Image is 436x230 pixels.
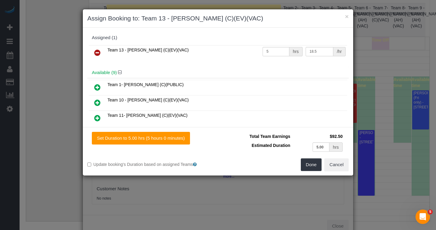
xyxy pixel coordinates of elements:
[92,70,344,75] h4: Available (9)
[107,82,184,87] span: Team 1- [PERSON_NAME] (C)(PUBLIC)
[92,35,344,40] div: Assigned (1)
[292,132,344,141] td: $92.50
[87,14,349,23] h3: Assign Booking to: Team 13 - [PERSON_NAME] (C)(EV)(VAC)
[416,210,430,224] iframe: Intercom live chat
[107,98,189,102] span: Team 10 - [PERSON_NAME] (C)(EV)(VAC)
[428,210,433,214] span: 5
[329,142,343,152] div: hrs
[324,158,349,171] button: Cancel
[223,132,292,141] td: Total Team Earnings
[301,158,322,171] button: Done
[107,48,189,52] span: Team 13 - [PERSON_NAME] (C)(EV)(VAC)
[87,161,213,167] label: Update booking's Duration based on assigned Teams
[333,47,346,56] div: /hr
[345,13,349,20] button: ×
[252,143,290,148] span: Estimated Duration
[289,47,303,56] div: hrs
[87,163,91,166] input: Update booking's Duration based on assigned Teams
[107,113,188,118] span: Team 11- [PERSON_NAME] (C)(EV)(VAC)
[92,132,190,145] button: Set Duration to 5.00 hrs (5 hours 0 minutes)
